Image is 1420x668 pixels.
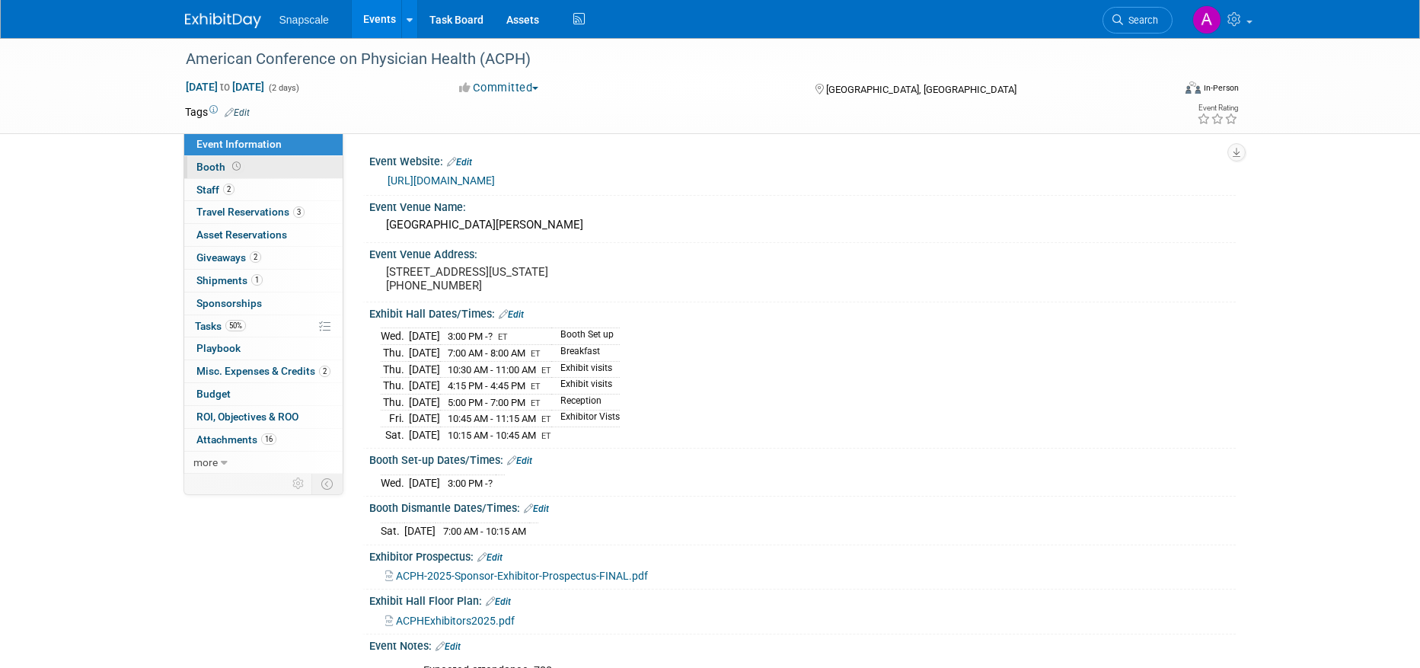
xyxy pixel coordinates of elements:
[195,320,246,332] span: Tasks
[386,265,713,292] pre: [STREET_ADDRESS][US_STATE] [PHONE_NUMBER]
[551,394,620,411] td: Reception
[1192,5,1221,34] img: Alex Corrigan
[409,378,440,395] td: [DATE]
[381,328,409,345] td: Wed.
[279,14,329,26] span: Snapscale
[261,433,276,445] span: 16
[385,570,648,582] a: ACPH-2025-Sponsor-Exhibitor-Prospectus-FINAL.pdf
[180,46,1150,73] div: American Conference on Physician Health (ACPH)
[196,229,287,241] span: Asset Reservations
[1197,104,1238,112] div: Event Rating
[551,411,620,427] td: Exhibitor Vists
[541,366,551,376] span: ET
[369,497,1236,516] div: Booth Dismantle Dates/Times:
[409,394,440,411] td: [DATE]
[1102,7,1173,34] a: Search
[409,361,440,378] td: [DATE]
[267,83,299,93] span: (2 days)
[184,452,343,474] a: more
[551,345,620,362] td: Breakfast
[507,455,532,466] a: Edit
[396,570,648,582] span: ACPH-2025-Sponsor-Exhibitor-Prospectus-FINAL.pdf
[286,474,312,494] td: Personalize Event Tab Strip
[184,270,343,292] a: Shipments1
[409,427,440,443] td: [DATE]
[477,552,503,563] a: Edit
[1203,82,1239,94] div: In-Person
[381,213,1224,237] div: [GEOGRAPHIC_DATA][PERSON_NAME]
[551,378,620,395] td: Exhibit visits
[448,347,525,359] span: 7:00 AM - 8:00 AM
[184,292,343,315] a: Sponsorships
[223,184,235,195] span: 2
[448,397,525,408] span: 5:00 PM - 7:00 PM
[196,433,276,446] span: Attachments
[184,383,343,405] a: Budget
[196,206,305,218] span: Travel Reservations
[488,478,493,489] span: ?
[388,174,495,187] a: [URL][DOMAIN_NAME]
[369,302,1236,322] div: Exhibit Hall Dates/Times:
[443,526,526,537] span: 7:00 AM - 10:15 AM
[447,157,472,168] a: Edit
[184,224,343,246] a: Asset Reservations
[250,251,261,263] span: 2
[184,156,343,178] a: Booth
[196,274,263,286] span: Shipments
[196,388,231,400] span: Budget
[196,161,244,173] span: Booth
[369,196,1236,215] div: Event Venue Name:
[184,429,343,451] a: Attachments16
[369,590,1236,609] div: Exhibit Hall Floor Plan:
[436,641,461,652] a: Edit
[196,251,261,264] span: Giveaways
[369,634,1236,654] div: Event Notes:
[448,380,525,392] span: 4:15 PM - 4:45 PM
[196,411,298,423] span: ROI, Objectives & ROO
[381,394,409,411] td: Thu.
[409,411,440,427] td: [DATE]
[551,328,620,345] td: Booth Set up
[184,337,343,360] a: Playbook
[218,81,232,93] span: to
[531,398,541,408] span: ET
[251,274,263,286] span: 1
[551,361,620,378] td: Exhibit visits
[319,366,330,377] span: 2
[184,247,343,269] a: Giveaways2
[184,360,343,382] a: Misc. Expenses & Credits2
[196,138,282,150] span: Event Information
[498,332,508,342] span: ET
[486,596,511,607] a: Edit
[409,475,440,491] td: [DATE]
[381,523,404,539] td: Sat.
[488,331,493,342] span: ?
[454,80,544,96] button: Committed
[448,364,536,376] span: 10:30 AM - 11:00 AM
[229,161,244,172] span: Booth not reserved yet
[184,179,343,201] a: Staff2
[381,378,409,395] td: Thu.
[369,545,1236,565] div: Exhibitor Prospectus:
[381,411,409,427] td: Fri.
[448,331,495,342] span: 3:00 PM -
[185,104,250,120] td: Tags
[369,243,1236,262] div: Event Venue Address:
[184,201,343,223] a: Travel Reservations3
[193,456,218,468] span: more
[381,427,409,443] td: Sat.
[531,382,541,392] span: ET
[385,615,515,627] a: ACPHExhibitors2025.pdf
[311,474,343,494] td: Toggle Event Tabs
[184,315,343,337] a: Tasks50%
[499,309,524,320] a: Edit
[448,430,536,441] span: 10:15 AM - 10:45 AM
[196,184,235,196] span: Staff
[404,523,436,539] td: [DATE]
[396,615,515,627] span: ACPHExhibitors2025.pdf
[225,320,246,331] span: 50%
[196,297,262,309] span: Sponsorships
[293,206,305,218] span: 3
[826,84,1016,95] span: [GEOGRAPHIC_DATA], [GEOGRAPHIC_DATA]
[185,80,265,94] span: [DATE] [DATE]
